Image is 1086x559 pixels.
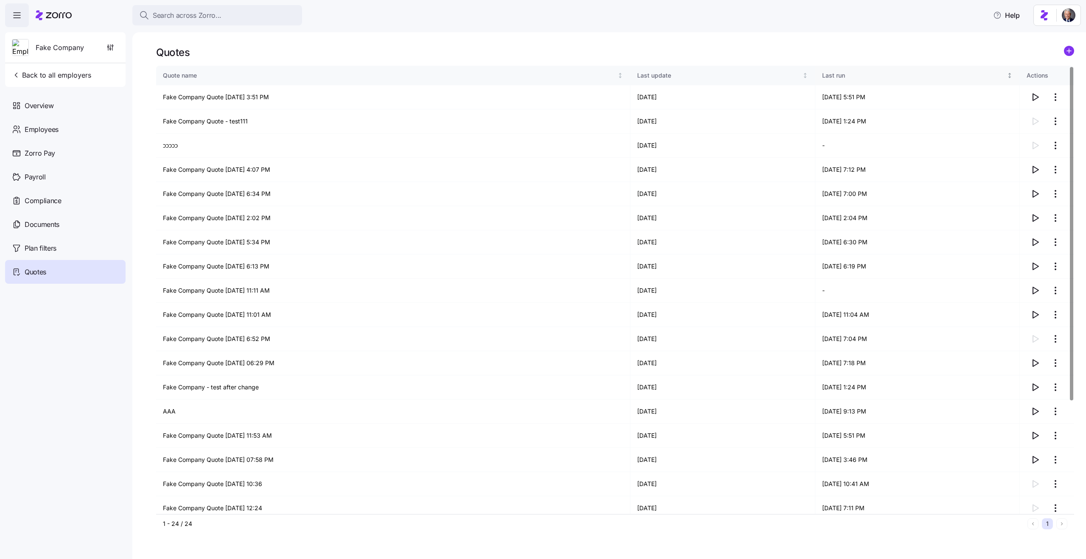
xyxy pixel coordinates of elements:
a: Payroll [5,165,126,189]
td: [DATE] [630,182,816,206]
td: [DATE] [630,134,816,158]
td: Fake Company Quote [DATE] 06:29 PM [156,351,630,375]
img: 1dcb4e5d-e04d-4770-96a8-8d8f6ece5bdc-1719926415027.jpeg [1062,8,1075,22]
td: [DATE] [630,424,816,448]
button: 1 [1042,518,1053,529]
button: Next page [1056,518,1067,529]
td: Fake Company Quote - test111 [156,109,630,134]
div: Quote name [163,71,616,80]
span: Back to all employers [12,70,91,80]
a: add icon [1064,46,1074,59]
div: Not sorted [617,73,623,78]
td: Fake Company Quote [DATE] 11:53 AM [156,424,630,448]
td: Fake Company Quote [DATE] 12:24 [156,496,630,520]
td: [DATE] 3:46 PM [815,448,1020,472]
span: Overview [25,101,53,111]
div: Not sorted [1007,73,1013,78]
td: Fake Company Quote [DATE] 3:51 PM [156,85,630,109]
td: [DATE] 7:00 PM [815,182,1020,206]
td: [DATE] 11:04 AM [815,303,1020,327]
td: - [815,134,1020,158]
td: [DATE] [630,303,816,327]
td: [DATE] 2:04 PM [815,206,1020,230]
td: [DATE] [630,230,816,254]
td: [DATE] 10:41 AM [815,472,1020,496]
span: Documents [25,219,59,230]
td: [DATE] [630,109,816,134]
button: Search across Zorro... [132,5,302,25]
button: Help [986,7,1027,24]
td: [DATE] [630,375,816,400]
span: Payroll [25,172,46,182]
span: Zorro Pay [25,148,55,159]
span: Quotes [25,267,46,277]
a: Zorro Pay [5,141,126,165]
td: Fake Company Quote [DATE] 07:58 PM [156,448,630,472]
td: [DATE] 5:51 PM [815,85,1020,109]
span: Plan filters [25,243,56,254]
h1: Quotes [156,46,190,59]
th: Last runNot sorted [815,66,1020,85]
td: [DATE] [630,448,816,472]
td: [DATE] 9:13 PM [815,400,1020,424]
div: Actions [1027,71,1067,80]
td: [DATE] 7:11 PM [815,496,1020,520]
button: Previous page [1027,518,1038,529]
td: [DATE] [630,206,816,230]
button: Back to all employers [8,67,95,84]
td: [DATE] [630,496,816,520]
td: [DATE] 7:18 PM [815,351,1020,375]
span: Employees [25,124,59,135]
td: [DATE] [630,351,816,375]
td: [DATE] [630,400,816,424]
div: 1 - 24 / 24 [163,520,1024,528]
span: Fake Company [36,42,84,53]
td: Fake Company Quote [DATE] 5:34 PM [156,230,630,254]
td: [DATE] [630,327,816,351]
td: [DATE] [630,279,816,303]
a: Quotes [5,260,126,284]
td: [DATE] 7:12 PM [815,158,1020,182]
td: Fake Company Quote [DATE] 10:36 [156,472,630,496]
td: [DATE] [630,472,816,496]
td: [DATE] [630,158,816,182]
td: [DATE] 7:04 PM [815,327,1020,351]
td: [DATE] 6:30 PM [815,230,1020,254]
a: Documents [5,212,126,236]
td: [DATE] [630,85,816,109]
td: Fake Company Quote [DATE] 2:02 PM [156,206,630,230]
td: Fake Company Quote [DATE] 11:11 AM [156,279,630,303]
th: Quote nameNot sorted [156,66,630,85]
td: [DATE] [630,254,816,279]
div: Last run [822,71,1005,80]
span: Compliance [25,196,62,206]
td: [DATE] 5:51 PM [815,424,1020,448]
td: - [815,279,1020,303]
td: Fake Company - test after change [156,375,630,400]
img: Employer logo [12,39,28,56]
svg: add icon [1064,46,1074,56]
a: Plan filters [5,236,126,260]
td: [DATE] 6:19 PM [815,254,1020,279]
td: Fake Company Quote [DATE] 6:34 PM [156,182,630,206]
div: Last update [637,71,801,80]
td: AAA [156,400,630,424]
td: Fake Company Quote [DATE] 6:52 PM [156,327,630,351]
a: Overview [5,94,126,117]
a: Employees [5,117,126,141]
span: Search across Zorro... [153,10,221,21]
span: Help [993,10,1020,20]
td: כככככ [156,134,630,158]
a: Compliance [5,189,126,212]
td: Fake Company Quote [DATE] 11:01 AM [156,303,630,327]
td: Fake Company Quote [DATE] 4:07 PM [156,158,630,182]
td: [DATE] 1:24 PM [815,109,1020,134]
td: [DATE] 1:24 PM [815,375,1020,400]
div: Not sorted [802,73,808,78]
td: Fake Company Quote [DATE] 6:13 PM [156,254,630,279]
th: Last updateNot sorted [630,66,816,85]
